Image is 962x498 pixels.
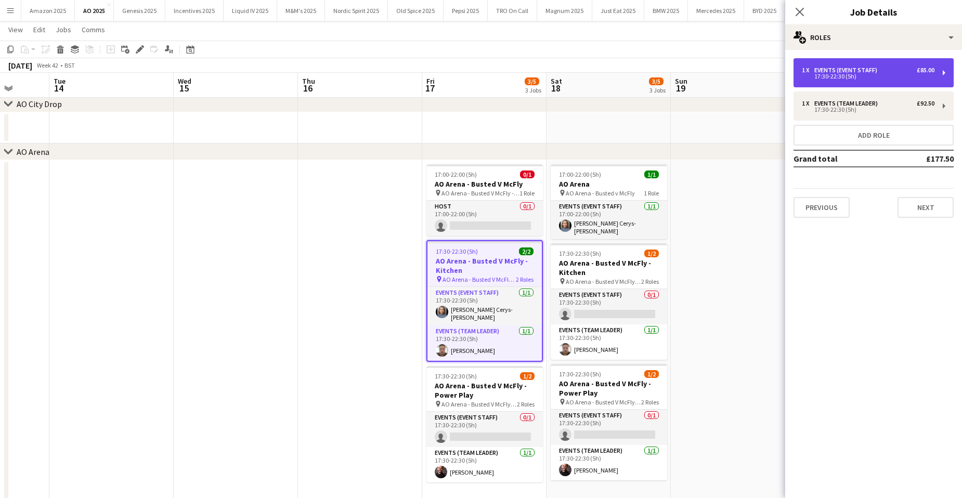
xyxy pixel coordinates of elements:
span: AO Arena - Busted V McFly - Kitchen - times tbc [566,278,641,285]
div: AO Arena [17,147,49,157]
span: AO Arena - Busted V McFly - times tbc [441,189,519,197]
h3: AO Arena - Busted V McFly - Kitchen [551,258,667,277]
app-card-role: Events (Event Staff)1/117:30-22:30 (5h)[PERSON_NAME] Cerys- [PERSON_NAME] [427,287,542,325]
span: 17:00-22:00 (5h) [559,171,601,178]
div: £92.50 [917,100,934,107]
app-card-role: Events (Team Leader)1/117:30-22:30 (5h)[PERSON_NAME] [551,324,667,360]
app-card-role: Events (Team Leader)1/117:30-22:30 (5h)[PERSON_NAME] [427,325,542,361]
div: 17:30-22:30 (5h) [802,74,934,79]
app-job-card: 17:00-22:00 (5h)1/1AO Arena AO Arena - Busted v McFly1 RoleEvents (Event Staff)1/117:00-22:00 (5h... [551,164,667,239]
button: Liquid IV 2025 [224,1,277,21]
app-card-role: Events (Team Leader)1/117:30-22:30 (5h)[PERSON_NAME] [426,447,543,482]
app-job-card: 17:30-22:30 (5h)1/2AO Arena - Busted V McFly - Power Play AO Arena - Busted V McFly - Power Play ... [426,366,543,482]
h3: AO Arena [551,179,667,189]
span: 3/5 [525,77,539,85]
a: Comms [77,23,109,36]
button: Add role [794,125,954,146]
h3: AO Arena - Busted V McFly - Kitchen [427,256,542,275]
div: BST [64,61,75,69]
button: Genesis 2025 [114,1,165,21]
span: Thu [302,76,315,86]
button: Previous [794,197,850,218]
span: Fri [426,76,435,86]
button: M&M's 2025 [277,1,325,21]
div: Events (Team Leader) [814,100,882,107]
button: Mercedes 2025 [688,1,744,21]
app-card-role: Events (Event Staff)1/117:00-22:00 (5h)[PERSON_NAME] Cerys- [PERSON_NAME] [551,201,667,239]
span: 17:00-22:00 (5h) [435,171,477,178]
div: AO City Drop [17,99,62,109]
span: 1/2 [644,250,659,257]
div: Roles [785,25,962,50]
span: View [8,25,23,34]
span: 15 [176,82,191,94]
span: AO Arena - Busted V McFly - Power Play - times tbc [441,400,517,408]
app-card-role: Events (Event Staff)0/117:30-22:30 (5h) [551,289,667,324]
h3: AO Arena - Busted V McFly - Power Play [551,379,667,398]
span: Sat [551,76,562,86]
span: Edit [33,25,45,34]
div: [DATE] [8,60,32,71]
button: Next [898,197,954,218]
span: 17:30-22:30 (5h) [436,247,478,255]
div: Events (Event Staff) [814,67,881,74]
span: 16 [301,82,315,94]
div: 17:30-22:30 (5h) [802,107,934,112]
span: Wed [178,76,191,86]
button: BMW 2025 [644,1,688,21]
button: BYD 2025 [744,1,785,21]
h3: Job Details [785,5,962,19]
button: Old Spice 2025 [388,1,444,21]
span: 1/2 [520,372,535,380]
span: 3/5 [649,77,664,85]
button: Magnum 2025 [537,1,592,21]
app-card-role: Events (Event Staff)0/117:30-22:30 (5h) [551,410,667,445]
h3: AO Arena - Busted V McFly - Power Play [426,381,543,400]
app-job-card: 17:30-22:30 (5h)1/2AO Arena - Busted V McFly - Power Play AO Arena - Busted V McFly - Power Play ... [551,364,667,480]
button: AO 2025 [75,1,114,21]
app-card-role: Host0/117:00-22:00 (5h) [426,201,543,236]
app-job-card: 17:30-22:30 (5h)1/2AO Arena - Busted V McFly - Kitchen AO Arena - Busted V McFly - Kitchen - time... [551,243,667,360]
button: Just Eat 2025 [592,1,644,21]
span: 2 Roles [517,400,535,408]
h3: AO Arena - Busted V McFly [426,179,543,189]
div: £85.00 [917,67,934,74]
a: View [4,23,27,36]
span: 2 Roles [641,278,659,285]
app-card-role: Events (Team Leader)1/117:30-22:30 (5h)[PERSON_NAME] [551,445,667,480]
button: Amazon 2025 [21,1,75,21]
span: Week 42 [34,61,60,69]
span: Jobs [56,25,71,34]
span: 17:30-22:30 (5h) [559,250,601,257]
app-job-card: 17:30-22:30 (5h)2/2AO Arena - Busted V McFly - Kitchen AO Arena - Busted V McFly - Kitchen - time... [426,240,543,362]
div: 1 x [802,67,814,74]
span: AO Arena - Busted v McFly [566,189,635,197]
span: AO Arena - Busted V McFly - Power Play - times tbc [566,398,641,406]
td: Grand total [794,150,892,167]
span: 19 [673,82,687,94]
span: AO Arena - Busted V McFly - Kitchen - times tbc [443,276,516,283]
span: 17 [425,82,435,94]
span: 18 [549,82,562,94]
span: 1 Role [519,189,535,197]
span: 17:30-22:30 (5h) [559,370,601,378]
div: 1 x [802,100,814,107]
app-job-card: 17:00-22:00 (5h)0/1AO Arena - Busted V McFly AO Arena - Busted V McFly - times tbc1 RoleHost0/117... [426,164,543,236]
span: 2/2 [519,247,534,255]
a: Edit [29,23,49,36]
span: 2 Roles [641,398,659,406]
td: £177.50 [892,150,954,167]
button: TRO On Call [488,1,537,21]
span: 14 [52,82,66,94]
button: Pepsi 2025 [444,1,488,21]
span: Sun [675,76,687,86]
span: 17:30-22:30 (5h) [435,372,477,380]
span: 1/2 [644,370,659,378]
span: Comms [82,25,105,34]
